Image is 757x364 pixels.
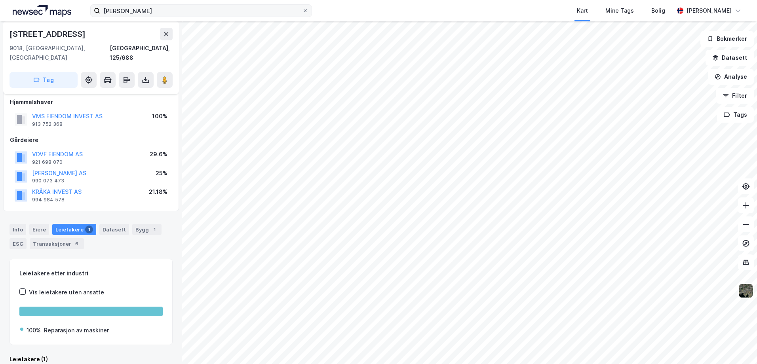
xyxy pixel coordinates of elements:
button: Analyse [708,69,754,85]
img: logo.a4113a55bc3d86da70a041830d287a7e.svg [13,5,71,17]
div: Eiere [29,224,49,235]
div: 994 984 578 [32,197,65,203]
div: Leietakere (1) [10,355,173,364]
div: Hjemmelshaver [10,97,172,107]
input: Søk på adresse, matrikkel, gårdeiere, leietakere eller personer [100,5,302,17]
button: Datasett [706,50,754,66]
div: 25% [156,169,167,178]
div: Kart [577,6,588,15]
button: Filter [716,88,754,104]
div: Gårdeiere [10,135,172,145]
div: Info [10,224,26,235]
button: Tag [10,72,78,88]
div: 921 698 070 [32,159,63,165]
div: [GEOGRAPHIC_DATA], 125/688 [110,44,173,63]
div: Bolig [651,6,665,15]
div: 913 752 368 [32,121,63,127]
div: 100% [152,112,167,121]
div: Kontrollprogram for chat [717,326,757,364]
div: [STREET_ADDRESS] [10,28,87,40]
button: Tags [717,107,754,123]
div: 21.18% [149,187,167,197]
div: Leietakere etter industri [19,269,163,278]
img: 9k= [738,283,753,298]
div: 990 073 473 [32,178,64,184]
div: Leietakere [52,224,96,235]
div: 29.6% [150,150,167,159]
div: Transaksjoner [30,238,84,249]
div: Reparasjon av maskiner [44,326,109,335]
div: Vis leietakere uten ansatte [29,288,104,297]
div: 9018, [GEOGRAPHIC_DATA], [GEOGRAPHIC_DATA] [10,44,110,63]
iframe: Chat Widget [717,326,757,364]
button: Bokmerker [700,31,754,47]
div: Datasett [99,224,129,235]
div: Mine Tags [605,6,634,15]
div: 100% [27,326,41,335]
div: ESG [10,238,27,249]
div: Bygg [132,224,162,235]
div: 6 [73,240,81,248]
div: 1 [150,226,158,233]
div: 1 [85,226,93,233]
div: [PERSON_NAME] [687,6,732,15]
